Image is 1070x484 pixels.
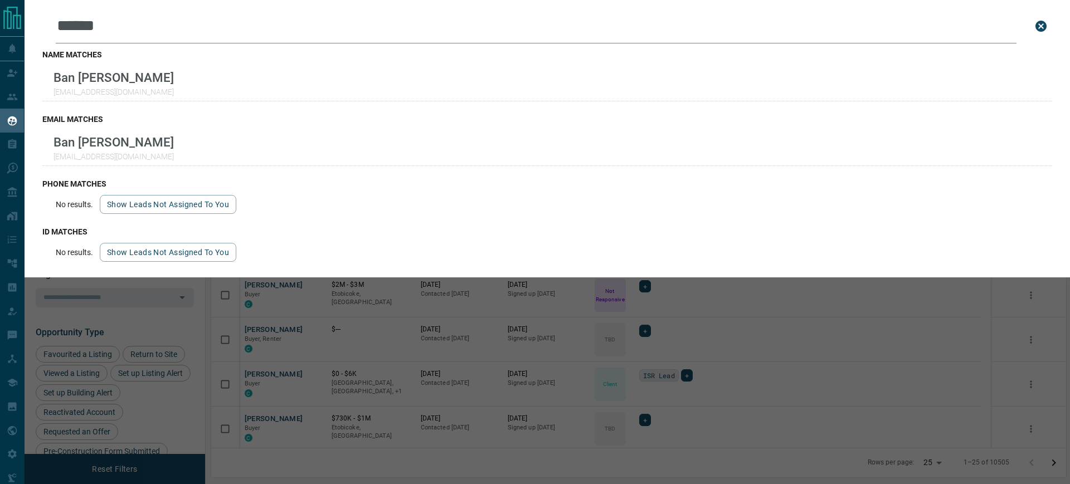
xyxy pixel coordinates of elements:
p: Ban [PERSON_NAME] [53,135,174,149]
p: Ban [PERSON_NAME] [53,70,174,85]
h3: email matches [42,115,1052,124]
h3: name matches [42,50,1052,59]
button: show leads not assigned to you [100,195,236,214]
button: close search bar [1030,15,1052,37]
p: [EMAIL_ADDRESS][DOMAIN_NAME] [53,152,174,161]
p: No results. [56,248,93,257]
h3: id matches [42,227,1052,236]
p: [EMAIL_ADDRESS][DOMAIN_NAME] [53,87,174,96]
h3: phone matches [42,179,1052,188]
button: show leads not assigned to you [100,243,236,262]
p: No results. [56,200,93,209]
